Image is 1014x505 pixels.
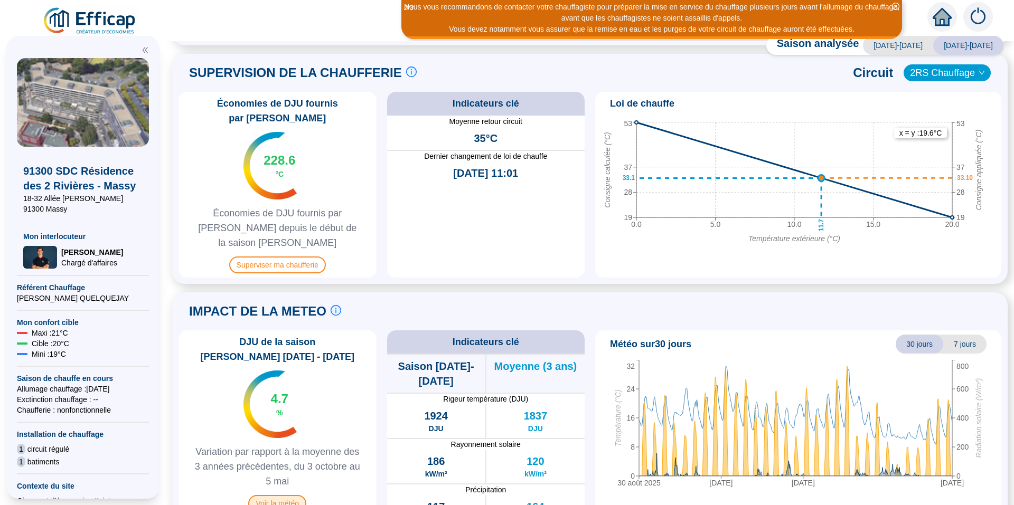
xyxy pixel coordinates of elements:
[183,206,372,250] span: Économies de DJU fournis par [PERSON_NAME] depuis le début de la saison [PERSON_NAME]
[631,443,635,451] tspan: 8
[974,378,983,458] tspan: Radiation solaire (W/m²)
[524,469,547,479] span: kW/m²
[626,385,635,393] tspan: 24
[23,193,143,214] span: 18-32 Allée [PERSON_NAME] 91300 Massy
[61,247,123,258] span: [PERSON_NAME]
[933,36,1003,55] span: [DATE]-[DATE]
[243,370,297,438] img: indicateur températures
[403,24,900,35] div: Vous devez notamment vous assurer que la remise en eau et les purges de votre circuit de chauffag...
[32,349,66,359] span: Mini : 19 °C
[853,64,893,81] span: Circuit
[787,220,801,228] tspan: 10.0
[528,423,543,434] span: DJU
[183,335,372,364] span: DJU de la saison [PERSON_NAME] [DATE] - [DATE]
[631,220,642,228] tspan: 0.0
[17,373,149,384] span: Saison de chauffe en cours
[23,231,143,242] span: Mon interlocuteur
[956,119,965,128] tspan: 53
[748,234,840,243] tspan: Température extérieure (°C)
[474,131,497,146] span: 35°C
[624,213,632,222] tspan: 19
[17,293,149,303] span: [PERSON_NAME] QUELQUEJAY
[331,305,341,316] span: info-circle
[189,303,326,320] span: IMPACT DE LA METEO
[933,7,952,26] span: home
[956,163,965,171] tspan: 37
[899,129,942,137] text: x = y : 19.6 °C
[271,390,288,407] span: 4.7
[956,414,969,422] tspan: 400
[61,258,123,268] span: Chargé d'affaires
[974,130,983,211] tspan: Consigne appliquée (°C)
[626,414,635,422] tspan: 16
[425,469,447,479] span: kW/m²
[956,362,969,370] tspan: 800
[453,96,519,111] span: Indicateurs clé
[709,479,733,487] tspan: [DATE]
[17,384,149,394] span: Allumage chauffage : [DATE]
[387,394,585,404] span: Rigeur température (DJU)
[17,317,149,328] span: Mon confort cible
[429,423,444,434] span: DJU
[17,456,25,467] span: 1
[387,116,585,127] span: Moyenne retour circuit
[866,220,880,228] tspan: 15.0
[406,66,417,77] span: info-circle
[941,479,964,487] tspan: [DATE]
[943,335,987,354] span: 7 jours
[766,36,859,55] span: Saison analysée
[23,246,57,269] img: Chargé d'affaires
[614,389,622,446] tspan: Température (°C)
[710,220,721,228] tspan: 5.0
[403,2,900,24] div: Nous vous recommandons de contacter votre chauffagiste pour préparer la mise en service du chauff...
[956,443,969,451] tspan: 200
[229,256,326,273] span: Superviser ma chaufferie
[892,3,899,10] span: close-circle
[17,405,149,415] span: Chaufferie : non fonctionnelle
[617,479,661,487] tspan: 30 août 2025
[404,4,414,12] i: 2 / 3
[524,408,548,423] span: 1837
[963,2,993,32] img: alerts
[424,408,448,423] span: 1924
[910,65,984,81] span: 2RS Chauffage
[387,439,585,450] span: Rayonnement solaire
[957,175,973,182] text: 33.10
[863,36,933,55] span: [DATE]-[DATE]
[624,163,632,171] tspan: 37
[792,479,815,487] tspan: [DATE]
[27,444,69,454] span: circuit régulé
[979,70,985,76] span: down
[631,472,635,480] tspan: 0
[142,46,149,54] span: double-left
[189,64,402,81] span: SUPERVISION DE LA CHAUFFERIE
[27,456,60,467] span: batiments
[527,454,544,469] span: 120
[42,6,138,36] img: efficap energie logo
[956,188,965,197] tspan: 28
[17,394,149,405] span: Exctinction chauffage : --
[387,359,485,388] span: Saison [DATE]-[DATE]
[17,282,149,293] span: Référent Chauffage
[183,444,372,489] span: Variation par rapport à la moyenne des 3 années précédentes, du 3 octobre au 5 mai
[17,429,149,440] span: Installation de chauffage
[387,151,585,161] span: Dernier changement de loi de chauffe
[956,385,969,393] tspan: 600
[624,188,632,197] tspan: 28
[32,338,69,349] span: Cible : 20 °C
[17,444,25,454] span: 1
[243,132,297,199] img: indicateur températures
[32,328,68,338] span: Maxi : 21 °C
[623,175,635,182] text: 33.1
[183,96,372,126] span: Économies de DJU fournis par [PERSON_NAME]
[264,152,295,169] span: 228.6
[610,96,674,111] span: Loi de chauffe
[610,337,691,351] span: Météo sur 30 jours
[275,169,284,179] span: °C
[387,484,585,495] span: Précipitation
[453,166,518,180] span: [DATE] 11:01
[956,472,961,480] tspan: 0
[896,335,943,354] span: 30 jours
[626,362,635,370] tspan: 32
[818,219,825,232] text: 11.7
